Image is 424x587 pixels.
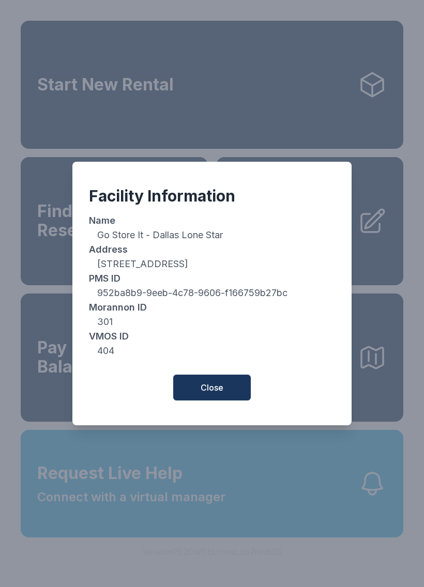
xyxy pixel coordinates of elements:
dt: VMOS ID [89,329,335,344]
dt: Name [89,213,335,228]
span: Close [201,381,223,394]
dd: 404 [89,344,335,358]
dd: Go Store It - Dallas Lone Star [89,228,335,242]
dt: Morannon ID [89,300,335,315]
dt: Address [89,242,335,257]
div: Facility Information [89,187,335,205]
dd: 952ba8b9-9eeb-4c78-9606-f166759b27bc [89,286,335,300]
dt: PMS ID [89,271,335,286]
dd: 301 [89,315,335,329]
dd: [STREET_ADDRESS] [89,257,335,271]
